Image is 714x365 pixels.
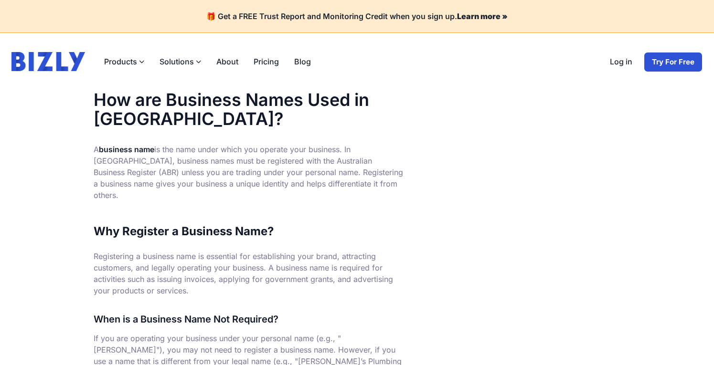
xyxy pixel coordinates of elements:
h1: How are Business Names Used in [GEOGRAPHIC_DATA]? [94,90,404,128]
label: Solutions [152,52,209,71]
p: Registering a business name is essential for establishing your brand, attracting customers, and l... [94,250,404,296]
a: About [209,52,246,71]
a: Blog [287,52,319,71]
h4: 🎁 Get a FREE Trust Report and Monitoring Credit when you sign up. [11,11,703,21]
label: Products [96,52,152,71]
h2: Why Register a Business Name? [94,224,404,239]
a: Log in [602,52,640,72]
strong: business name [99,145,154,154]
a: Learn more » [457,11,508,21]
a: Try For Free [644,52,703,72]
p: A is the name under which you operate your business. In [GEOGRAPHIC_DATA], business names must be... [94,144,404,201]
img: bizly_logo.svg [11,52,85,71]
a: Pricing [246,52,287,71]
h3: When is a Business Name Not Required? [94,312,404,327]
